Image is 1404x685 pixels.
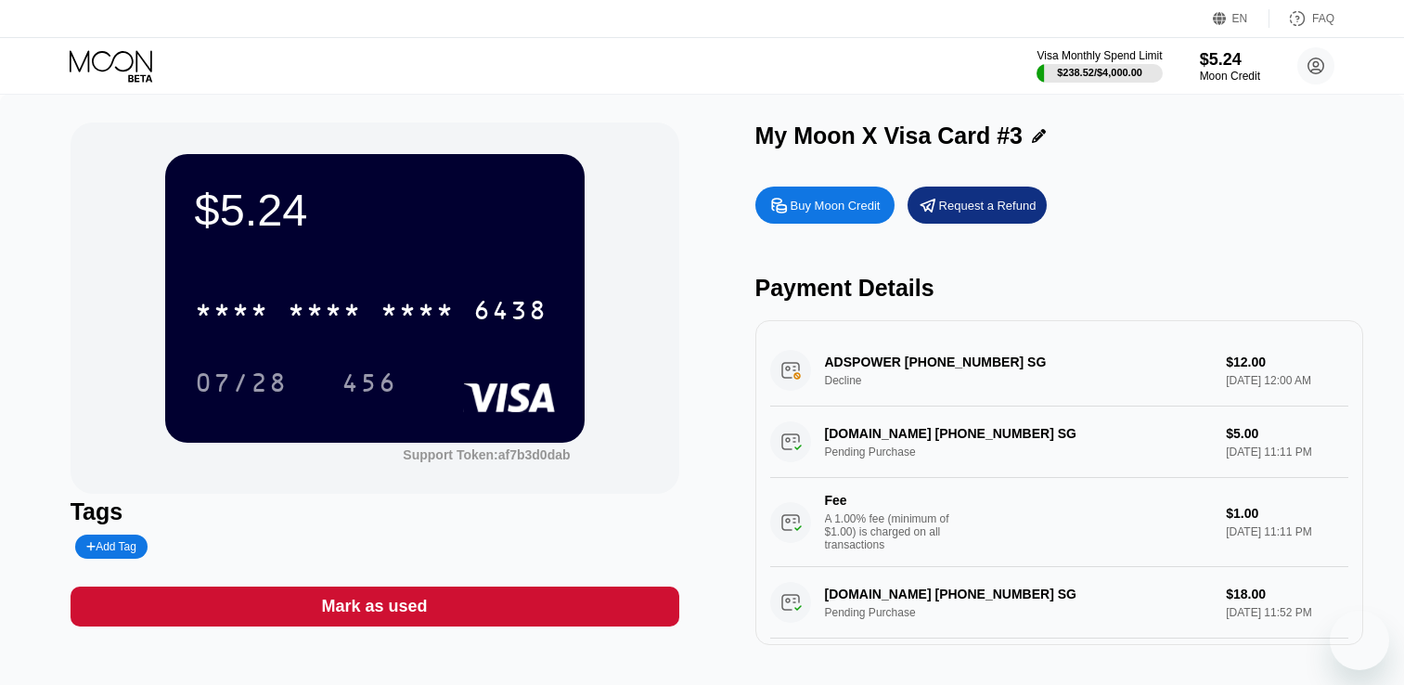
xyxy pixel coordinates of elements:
div: A 1.00% fee (minimum of $1.00) is charged on all transactions [825,512,964,551]
div: FeeA 1.00% fee (minimum of $1.00) is charged on all transactions$1.00[DATE] 11:11 PM [770,478,1349,567]
div: Visa Monthly Spend Limit$238.52/$4,000.00 [1037,49,1162,83]
div: $5.24 [195,184,555,236]
div: Buy Moon Credit [791,198,881,213]
div: Moon Credit [1200,70,1260,83]
div: FAQ [1312,12,1334,25]
div: $5.24 [1200,50,1260,70]
div: Request a Refund [908,187,1047,224]
div: Support Token:af7b3d0dab [403,447,570,462]
div: FAQ [1269,9,1334,28]
div: [DATE] 11:11 PM [1226,525,1348,538]
div: Buy Moon Credit [755,187,895,224]
div: Fee [825,493,955,508]
div: Support Token: af7b3d0dab [403,447,570,462]
div: Tags [71,498,679,525]
div: Add Tag [86,540,136,553]
div: EN [1232,12,1248,25]
div: Visa Monthly Spend Limit [1037,49,1162,62]
div: Add Tag [75,535,148,559]
div: 456 [341,370,397,400]
div: Mark as used [322,596,428,617]
div: My Moon X Visa Card #3 [755,123,1024,149]
div: EN [1213,9,1269,28]
div: Request a Refund [939,198,1037,213]
div: 456 [328,359,411,406]
div: 6438 [473,298,547,328]
div: Payment Details [755,275,1364,302]
div: Mark as used [71,587,679,627]
div: 07/28 [181,359,302,406]
div: $1.00 [1226,506,1348,521]
div: $238.52 / $4,000.00 [1057,67,1142,78]
div: $5.24Moon Credit [1200,50,1260,83]
iframe: Button to launch messaging window [1330,611,1389,670]
div: 07/28 [195,370,288,400]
